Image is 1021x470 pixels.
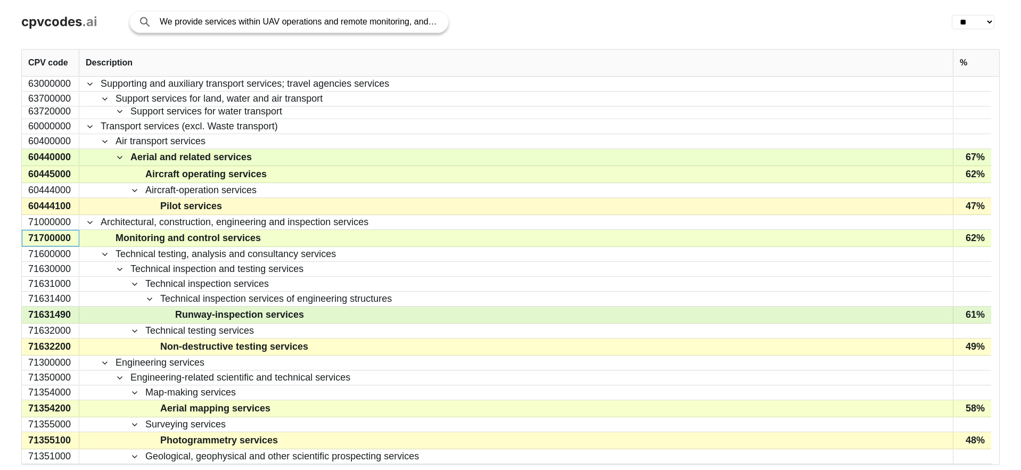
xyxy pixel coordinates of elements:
[145,450,419,463] span: Geological, geophysical and other scientific prospecting services
[953,166,991,183] div: 62%
[175,307,304,323] span: Runway-inspection services
[22,385,79,400] div: 71354000
[116,230,261,246] span: Monitoring and control services
[953,198,991,215] div: 47%
[22,339,79,355] div: 71632200
[160,11,438,32] input: Search products or services...
[130,262,303,276] span: Technical inspection and testing services
[22,292,79,306] div: 71631400
[22,230,79,246] div: 71700000
[22,198,79,215] div: 60444100
[130,371,350,384] span: Engineering-related scientific and technical services
[101,120,278,133] span: Transport services (excl. Waste transport)
[22,119,79,134] div: 60000000
[22,262,79,276] div: 71630000
[28,58,68,68] span: CPV code
[22,307,79,323] div: 71631490
[960,58,967,68] span: %
[116,135,205,148] span: Air transport services
[953,230,991,246] div: 62%
[116,248,336,261] span: Technical testing, analysis and consultancy services
[86,58,133,68] span: Description
[160,401,270,416] span: Aerial mapping services
[22,183,79,197] div: 60444000
[145,324,254,337] span: Technical testing services
[22,134,79,149] div: 60400000
[22,277,79,291] div: 71631000
[22,77,79,91] div: 63000000
[22,149,79,166] div: 60440000
[145,386,236,399] span: Map-making services
[22,449,79,464] div: 71351000
[101,216,368,229] span: Architectural, construction, engineering and inspection services
[116,356,204,369] span: Engineering services
[22,166,79,183] div: 60445000
[22,400,79,417] div: 71354200
[953,149,991,166] div: 67%
[22,432,79,449] div: 71355100
[145,167,267,182] span: Aircraft operating services
[82,14,97,29] span: .ai
[953,307,991,323] div: 61%
[953,432,991,449] div: 48%
[22,104,79,119] div: 63720000
[953,400,991,417] div: 58%
[145,184,257,197] span: Aircraft-operation services
[116,92,323,105] span: Support services for land, water and air transport
[22,92,79,106] div: 63700000
[22,417,79,432] div: 71355000
[22,324,79,338] div: 71632000
[953,339,991,355] div: 49%
[145,277,269,291] span: Technical inspection services
[160,199,222,214] span: Pilot services
[21,14,97,30] a: cpvcodes.ai
[145,418,226,431] span: Surveying services
[22,215,79,229] div: 71000000
[160,433,278,448] span: Photogrammetry services
[22,356,79,370] div: 71300000
[130,150,252,165] span: Aerial and related services
[160,339,308,354] span: Non-destructive testing services
[130,105,282,118] span: Support services for water transport
[21,14,82,29] span: cpvcodes
[22,247,79,261] div: 71600000
[22,370,79,385] div: 71350000
[160,292,392,306] span: Technical inspection services of engineering structures
[101,77,389,90] span: Supporting and auxiliary transport services; travel agencies services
